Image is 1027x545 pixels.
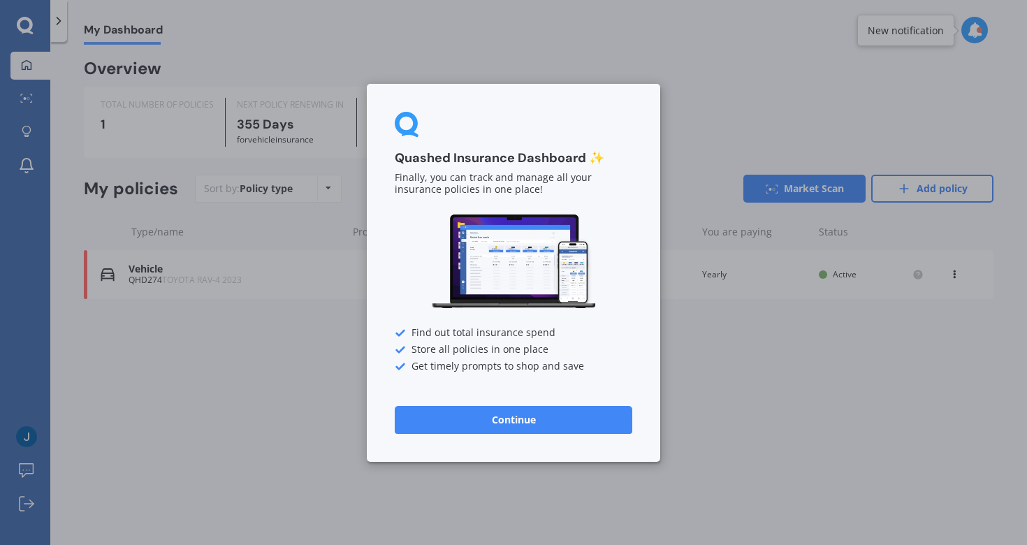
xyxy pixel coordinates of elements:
[395,172,632,196] p: Finally, you can track and manage all your insurance policies in one place!
[395,344,632,355] div: Store all policies in one place
[395,150,632,166] h3: Quashed Insurance Dashboard ✨
[395,327,632,338] div: Find out total insurance spend
[430,212,597,311] img: Dashboard
[395,405,632,433] button: Continue
[395,361,632,372] div: Get timely prompts to shop and save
